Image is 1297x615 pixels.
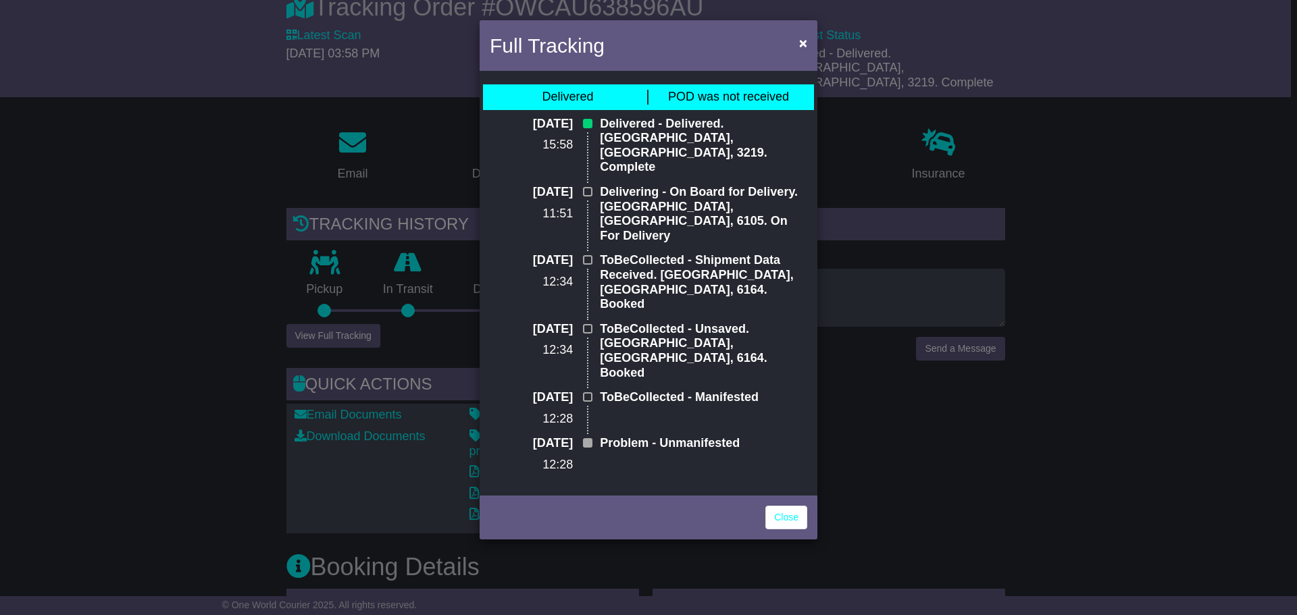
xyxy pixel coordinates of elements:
[600,117,807,175] p: Delivered - Delivered. [GEOGRAPHIC_DATA], [GEOGRAPHIC_DATA], 3219. Complete
[490,207,573,221] p: 11:51
[490,275,573,290] p: 12:34
[600,436,807,451] p: Problem - Unmanifested
[490,117,573,132] p: [DATE]
[490,322,573,337] p: [DATE]
[490,390,573,405] p: [DATE]
[799,35,807,51] span: ×
[600,185,807,243] p: Delivering - On Board for Delivery. [GEOGRAPHIC_DATA], [GEOGRAPHIC_DATA], 6105. On For Delivery
[542,90,593,105] div: Delivered
[490,343,573,358] p: 12:34
[600,390,807,405] p: ToBeCollected - Manifested
[668,90,789,103] span: POD was not received
[490,253,573,268] p: [DATE]
[490,436,573,451] p: [DATE]
[600,322,807,380] p: ToBeCollected - Unsaved. [GEOGRAPHIC_DATA], [GEOGRAPHIC_DATA], 6164. Booked
[490,185,573,200] p: [DATE]
[490,30,605,61] h4: Full Tracking
[792,29,814,57] button: Close
[490,458,573,473] p: 12:28
[765,506,807,529] a: Close
[490,138,573,153] p: 15:58
[600,253,807,311] p: ToBeCollected - Shipment Data Received. [GEOGRAPHIC_DATA], [GEOGRAPHIC_DATA], 6164. Booked
[490,412,573,427] p: 12:28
